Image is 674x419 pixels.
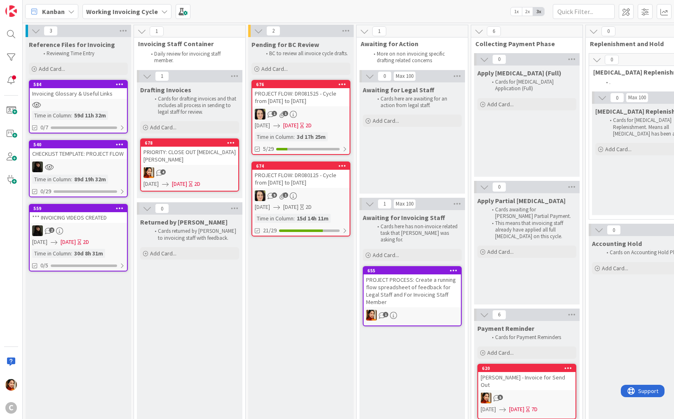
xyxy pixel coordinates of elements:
[295,132,328,141] div: 3d 17h 25m
[150,250,176,257] span: Add Card...
[5,402,17,414] div: C
[373,223,460,243] li: Cards here has non-invoice related task that [PERSON_NAME] was asking for.
[294,214,295,223] span: :
[378,199,392,209] span: 1
[283,111,288,116] span: 1
[252,81,350,106] div: 676PROJECT FLOW: DR081525 - Cycle from [DATE] to [DATE]
[272,192,277,198] span: 9
[628,96,646,100] div: Max 100
[592,239,642,248] span: Accounting Hold
[283,192,288,198] span: 1
[487,26,501,36] span: 6
[32,238,47,246] span: [DATE]
[40,261,48,270] span: 0/5
[373,117,399,124] span: Add Card...
[252,190,350,201] div: BL
[146,51,236,64] li: Daily review for invoicing staff member.
[487,334,575,341] li: Cards for Payment Reminders
[601,26,615,36] span: 0
[263,145,274,153] span: 5/29
[263,226,277,235] span: 21/29
[272,111,277,116] span: 1
[363,213,445,222] span: Awaiting for Invoicing Staff
[477,197,566,205] span: Apply Partial Retainer
[378,71,392,81] span: 0
[605,55,619,65] span: 0
[61,238,76,246] span: [DATE]
[487,349,514,356] span: Add Card...
[522,7,533,16] span: 2x
[155,204,169,213] span: 0
[194,180,200,188] div: 2D
[475,40,572,48] span: Collecting Payment Phase
[150,26,164,36] span: 1
[83,238,89,246] div: 2D
[363,266,462,326] a: 655PROJECT PROCESS: Create a running flow spreadsheet of feedback for Legal Staff and For Invoici...
[605,145,632,153] span: Add Card...
[255,203,270,211] span: [DATE]
[283,203,298,211] span: [DATE]
[252,88,350,106] div: PROJECT FLOW: DR081525 - Cycle from [DATE] to [DATE]
[29,204,128,272] a: 559*** INVOICING VIDEOS CREATEDES[DATE][DATE]2DTime in Column:30d 8h 31m0/5
[32,249,71,258] div: Time in Column
[33,206,127,211] div: 559
[477,324,534,332] span: Payment Reminder
[150,96,238,116] li: Cards for drafting invoices and that includes all process in sending to legal staff for review.
[32,175,71,184] div: Time in Column
[252,109,350,119] div: BL
[145,140,238,146] div: 678
[29,140,128,197] a: 540CHECKLIST TEMPLATE: PROJECT FLOWESTime in Column:89d 19h 32m0/29
[30,205,127,223] div: 559*** INVOICING VIDEOS CREATED
[150,228,238,241] li: Cards returned by [PERSON_NAME] to invoicing staff with feedback.
[295,214,331,223] div: 15d 14h 11m
[33,142,127,147] div: 540
[361,40,458,48] span: Awaiting for Action
[251,40,319,49] span: Pending for BC Review
[141,139,238,147] div: 678
[30,88,127,99] div: Invoicing Glossary & Useful Links
[150,124,176,131] span: Add Card...
[40,187,51,196] span: 0/29
[49,227,54,233] span: 2
[140,86,191,94] span: Drafting Invoices
[610,93,624,103] span: 0
[602,265,628,272] span: Add Card...
[30,81,127,99] div: 584Invoicing Glossary & Useful Links
[261,50,349,57] li: BC to review all invoice cycle drafts.
[294,132,295,141] span: :
[72,249,105,258] div: 30d 8h 31m
[71,249,72,258] span: :
[32,225,43,236] img: ES
[553,4,615,19] input: Quick Filter...
[252,162,350,170] div: 674
[72,111,108,120] div: 59d 11h 32m
[72,175,108,184] div: 89d 19h 32m
[256,163,350,169] div: 674
[607,225,621,235] span: 0
[255,132,294,141] div: Time in Column
[487,220,575,240] li: This means that invoicing staff already have applied all full [MEDICAL_DATA] on this cycle.
[30,148,127,159] div: CHECKLIST TEMPLATE: PROJECT FLOW
[487,206,575,220] li: Cards awaiting for [PERSON_NAME] Partial Payment.
[261,65,288,73] span: Add Card...
[478,393,575,403] div: PM
[373,251,399,259] span: Add Card...
[30,141,127,148] div: 540
[42,7,65,16] span: Kanban
[482,365,575,371] div: 620
[481,405,496,414] span: [DATE]
[478,372,575,390] div: [PERSON_NAME] - Invoice for Send Out
[396,202,413,206] div: Max 100
[140,218,228,226] span: Returned by Breanna
[29,40,115,49] span: Reference Files for Invoicing
[44,26,58,36] span: 3
[369,51,458,64] li: More on non invoicing specific drafting related concerns
[478,365,575,372] div: 620
[32,162,43,172] img: ES
[155,71,169,81] span: 1
[141,147,238,165] div: PRIORITY: CLOSE OUT [MEDICAL_DATA][PERSON_NAME]
[305,203,312,211] div: 2D
[141,139,238,165] div: 678PRIORITY: CLOSE OUT [MEDICAL_DATA][PERSON_NAME]
[366,310,377,321] img: PM
[252,81,350,88] div: 676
